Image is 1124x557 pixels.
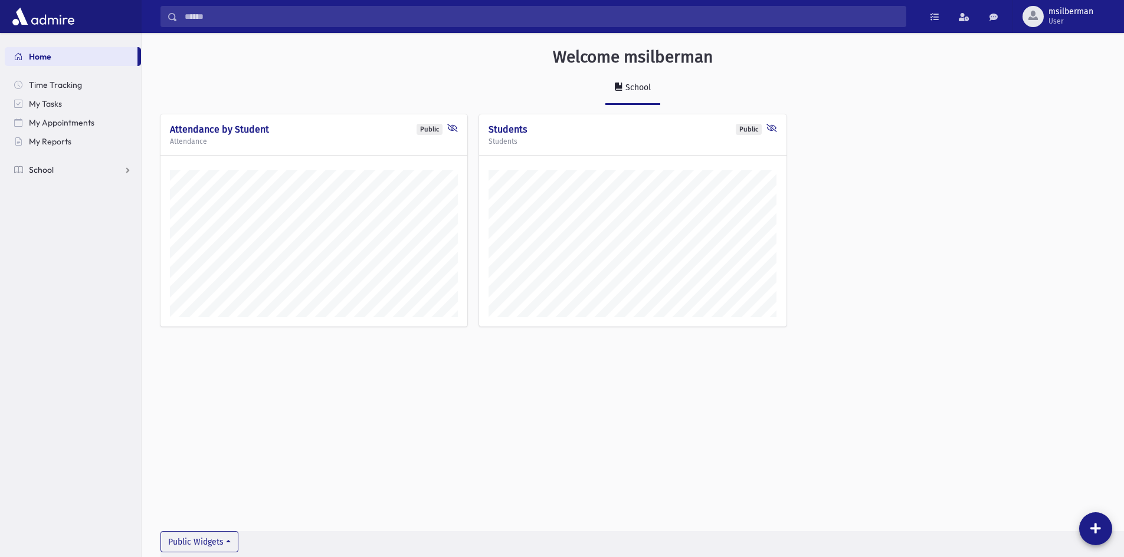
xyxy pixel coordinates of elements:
span: msilberman [1048,7,1093,17]
div: Public [417,124,443,135]
h5: Attendance [170,137,458,146]
span: Time Tracking [29,80,82,90]
span: My Tasks [29,98,62,109]
h3: Welcome msilberman [553,47,713,67]
button: Public Widgets [160,531,238,552]
a: School [605,72,660,105]
a: My Tasks [5,94,141,113]
h4: Students [489,124,776,135]
a: Home [5,47,137,66]
a: School [5,160,141,179]
span: School [29,164,54,175]
div: Public [736,124,762,135]
span: My Appointments [29,117,94,128]
h5: Students [489,137,776,146]
div: School [623,83,651,93]
a: My Appointments [5,113,141,132]
img: AdmirePro [9,5,77,28]
h4: Attendance by Student [170,124,458,135]
a: Time Tracking [5,75,141,94]
span: User [1048,17,1093,26]
a: My Reports [5,132,141,151]
span: My Reports [29,136,71,147]
input: Search [178,6,906,27]
span: Home [29,51,51,62]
